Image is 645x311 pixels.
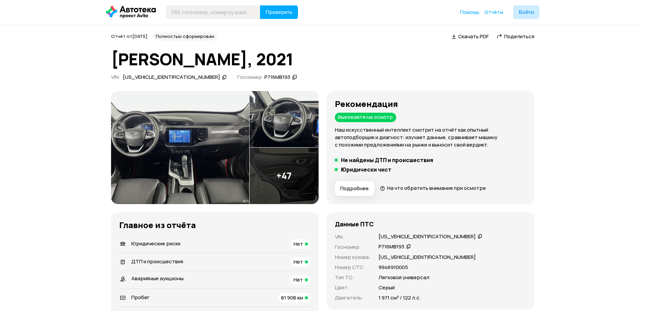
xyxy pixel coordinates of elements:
span: Проверить [265,9,293,15]
a: Помощь [460,9,479,16]
span: Юридические риски [131,240,180,247]
p: Серый [379,284,395,291]
div: Полностью сформирован [153,32,217,41]
button: Войти [513,5,539,19]
p: Номер СТС : [335,264,370,271]
p: Двигатель : [335,294,370,302]
span: Отчёт от [DATE] [111,33,148,39]
h1: [PERSON_NAME], 2021 [111,50,534,68]
span: Подробнее [340,185,369,192]
h5: Не найдены ДТП и происшествия [341,157,433,163]
span: Войти [519,9,534,15]
span: Нет [294,258,303,265]
span: Отчёты [485,9,503,15]
a: Отчёты [485,9,503,16]
h4: Данные ПТС [335,220,374,228]
div: [US_VEHICLE_IDENTIFICATION_NUMBER] [123,74,220,81]
span: На что обратить внимание при осмотре [387,184,486,192]
div: Р716МВ193 [379,243,404,250]
span: Пробег [131,294,150,301]
span: Аварийные аукционы [131,275,184,282]
p: Легковой универсал [379,274,429,281]
p: Госномер : [335,243,370,251]
span: Госномер: [237,73,263,81]
span: Скачать PDF [458,33,489,40]
div: Р716МВ193 [264,74,290,81]
h5: Юридически чист [341,166,391,173]
button: Подробнее [335,181,374,196]
p: VIN : [335,233,370,241]
div: [US_VEHICLE_IDENTIFICATION_NUMBER] [379,233,476,240]
p: Цвет : [335,284,370,291]
a: На что обратить внимание при осмотре [380,184,486,192]
p: Номер кузова : [335,253,370,261]
span: 81 908 км [281,294,303,301]
span: Нет [294,240,303,247]
p: Тип ТС : [335,274,370,281]
p: [US_VEHICLE_IDENTIFICATION_NUMBER] [379,253,476,261]
span: VIN : [111,73,120,81]
span: ДТП и происшествия [131,258,183,265]
div: Выезжайте на осмотр [335,113,396,122]
button: Проверить [260,5,298,19]
span: Поделиться [504,33,534,40]
h3: Главное из отчёта [119,220,310,230]
p: 9946910005 [379,264,408,271]
span: Помощь [460,9,479,15]
span: Нет [294,276,303,283]
a: Поделиться [497,33,534,40]
a: Скачать PDF [452,33,489,40]
input: VIN, госномер, номер кузова [166,5,260,19]
h3: Рекомендация [335,99,526,109]
p: Наш искусственный интеллект смотрит на отчёт как опытный автоподборщик и диагност: изучает данные... [335,126,526,149]
p: 1 971 см³ / 122 л.с. [379,294,421,302]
